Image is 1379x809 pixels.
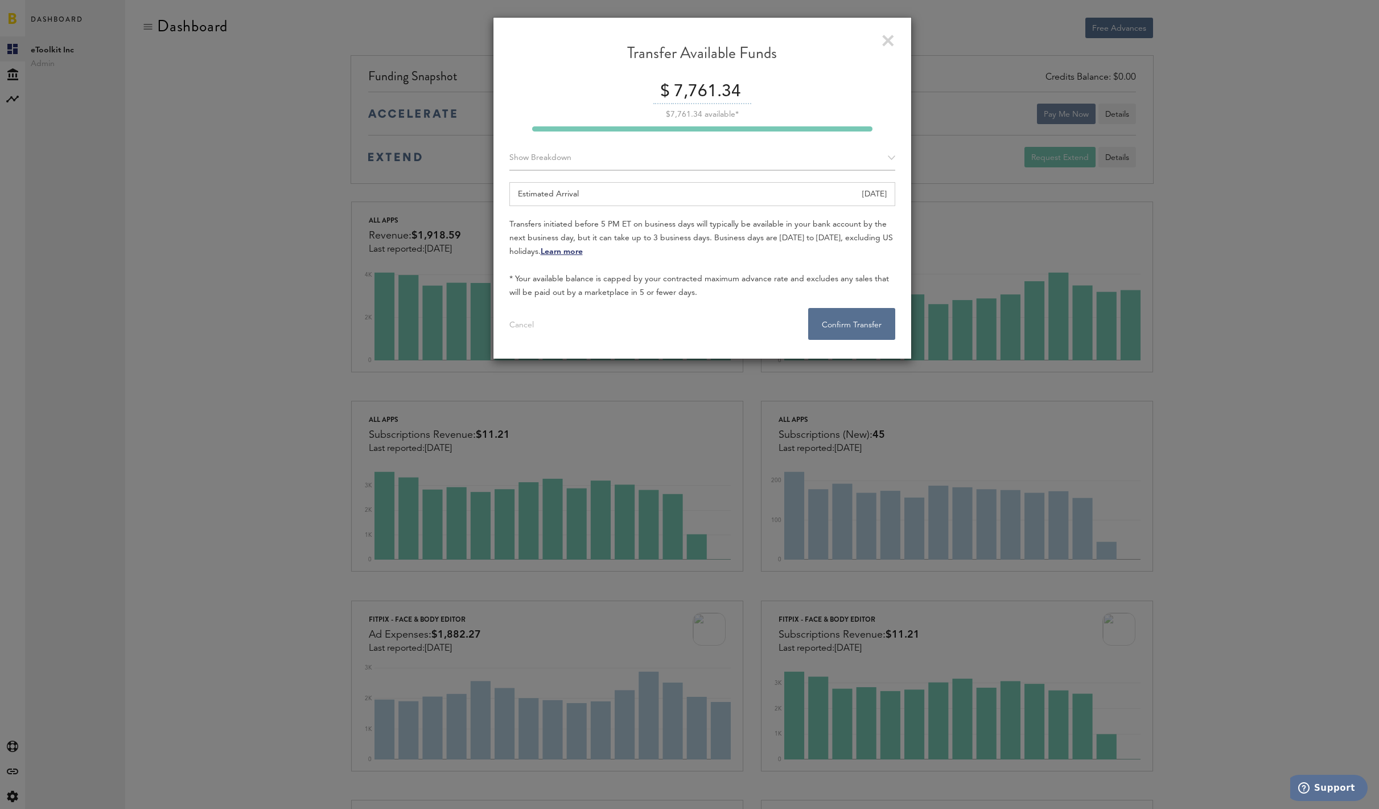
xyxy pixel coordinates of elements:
span: Show [509,154,529,162]
div: $7,761.34 available* [509,110,895,118]
button: Cancel [496,308,548,340]
button: Confirm Transfer [808,308,895,340]
iframe: Opens a widget where you can find more information [1290,775,1368,803]
div: [DATE] [862,183,887,206]
a: Learn more [541,248,583,256]
div: $ [653,80,670,104]
div: Transfers initiated before 5 PM ET on business days will typically be available in your bank acco... [509,217,895,299]
div: Breakdown [509,146,895,171]
div: Estimated Arrival [509,182,895,206]
div: Transfer Available Funds [509,43,895,72]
